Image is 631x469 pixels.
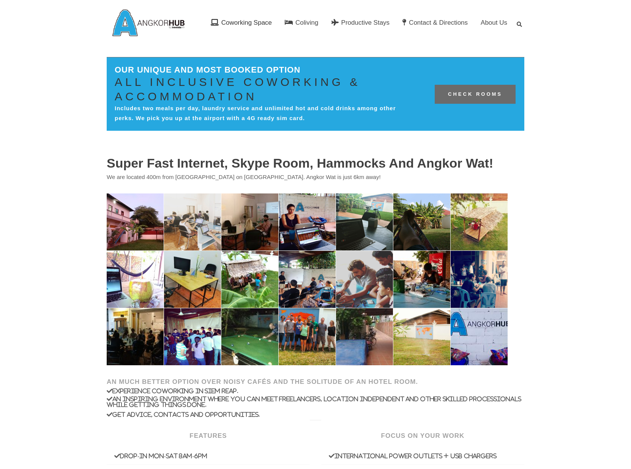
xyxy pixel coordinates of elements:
[481,19,507,27] span: About us
[451,308,508,365] img: A gathering space
[221,19,272,27] span: Coworking Space
[107,154,524,172] h2: Super Fast Internet, Skype room, hammocks and Angkor Wat!
[409,19,468,27] span: Contact & Directions
[329,432,517,440] h3: Focus on your work
[107,412,260,417] i: Get advice, contacts and opportunities.
[107,388,238,394] i: Experience coworking in Siem Reap.
[115,105,396,121] span: Includes two meals per day, laundry service and unlimited hot and cold drinks among other perks. ...
[115,75,416,103] h1: ALL INCLUSIVE COWORKING & ACCOMMODATION
[329,453,497,459] i: International power outlets + USB chargers
[107,378,524,386] h3: An much better option over noisy cafés and the solitude of an hotel room.
[434,84,516,105] a: Check rooms
[115,65,416,123] div: OUR UNIQUE AND MOST BOOKED OPTION
[107,396,524,407] i: An inspiring environment where you can meet freelancers, location independent and other skilled p...
[295,19,318,27] span: Coliving
[114,432,302,440] h3: Features
[114,453,208,459] i: Drop-in Mon-Sat 8am-6pm
[393,251,450,308] img: B corporations
[341,19,390,27] span: Productive Stays
[451,251,508,308] img: Coliving
[107,172,524,182] p: We are located 400m from [GEOGRAPHIC_DATA] on [GEOGRAPHIC_DATA]. Angkor Wat is just 6km away!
